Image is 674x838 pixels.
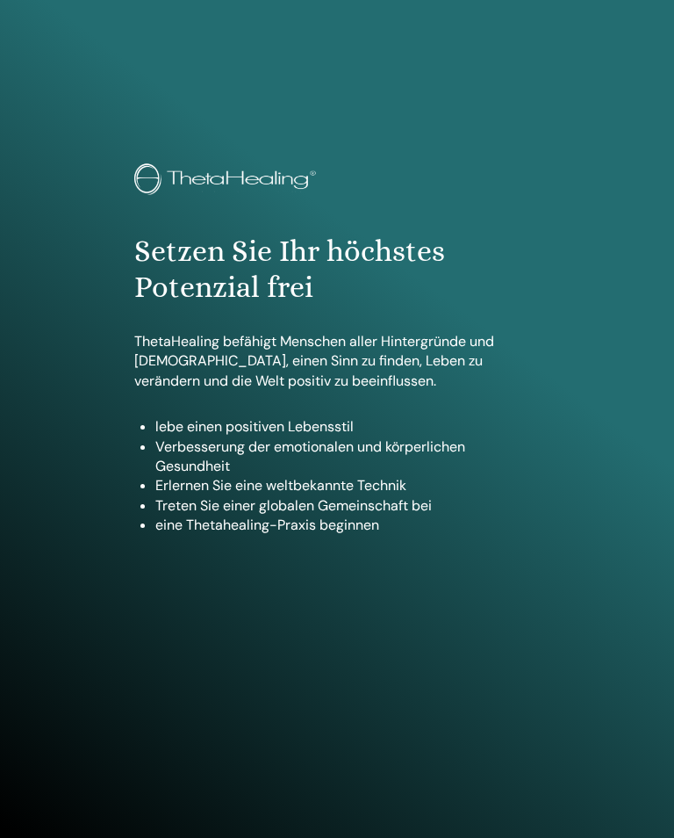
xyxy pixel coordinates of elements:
[155,496,540,516] li: Treten Sie einer globalen Gemeinschaft bei
[155,476,540,495] li: Erlernen Sie eine weltbekannte Technik
[134,234,540,306] h1: Setzen Sie Ihr höchstes Potenzial frei
[155,516,540,535] li: eine Thetahealing-Praxis beginnen
[155,417,540,437] li: lebe einen positiven Lebensstil
[134,332,540,391] p: ThetaHealing befähigt Menschen aller Hintergründe und [DEMOGRAPHIC_DATA], einen Sinn zu finden, L...
[155,437,540,477] li: Verbesserung der emotionalen und körperlichen Gesundheit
